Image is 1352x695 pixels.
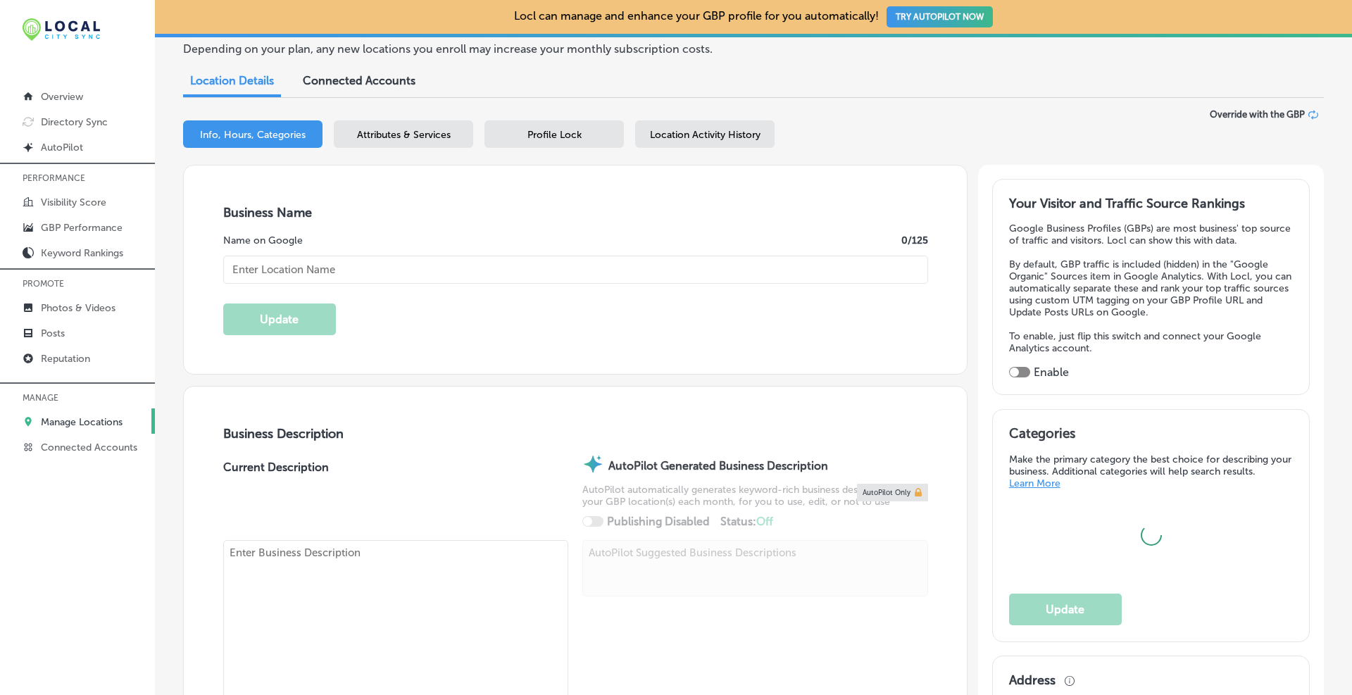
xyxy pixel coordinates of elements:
button: Update [1009,594,1122,625]
span: Info, Hours, Categories [200,129,306,141]
h3: Categories [1009,425,1294,446]
span: Connected Accounts [303,74,415,87]
p: Visibility Score [41,196,106,208]
span: Location Activity History [650,129,760,141]
p: Posts [41,327,65,339]
h3: Business Name [223,205,928,220]
p: Connected Accounts [41,442,137,453]
label: 0 /125 [901,234,928,246]
p: By default, GBP traffic is included (hidden) in the "Google Organic" Sources item in Google Analy... [1009,258,1294,318]
h3: Your Visitor and Traffic Source Rankings [1009,196,1294,211]
a: Learn More [1009,477,1060,489]
input: Enter Location Name [223,256,928,284]
span: Attributes & Services [357,129,451,141]
span: Location Details [190,74,274,87]
button: Update [223,303,336,335]
p: AutoPilot [41,142,83,154]
p: Overview [41,91,83,103]
button: TRY AUTOPILOT NOW [887,6,993,27]
p: Make the primary category the best choice for describing your business. Additional categories wil... [1009,453,1294,489]
p: Photos & Videos [41,302,115,314]
h3: Business Description [223,426,928,442]
p: Reputation [41,353,90,365]
p: Depending on your plan, any new locations you enroll may increase your monthly subscription costs. [183,42,925,56]
p: Google Business Profiles (GBPs) are most business' top source of traffic and visitors. Locl can s... [1009,223,1294,246]
label: Enable [1034,365,1069,379]
p: To enable, just flip this switch and connect your Google Analytics account. [1009,330,1294,354]
img: autopilot-icon [582,453,603,475]
label: Name on Google [223,234,303,246]
p: GBP Performance [41,222,123,234]
h3: Address [1009,672,1056,688]
span: Profile Lock [527,129,582,141]
p: Directory Sync [41,116,108,128]
span: Override with the GBP [1210,109,1305,120]
p: Keyword Rankings [41,247,123,259]
img: 12321ecb-abad-46dd-be7f-2600e8d3409flocal-city-sync-logo-rectangle.png [23,18,100,41]
label: Current Description [223,461,329,540]
strong: AutoPilot Generated Business Description [608,459,828,472]
p: Manage Locations [41,416,123,428]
